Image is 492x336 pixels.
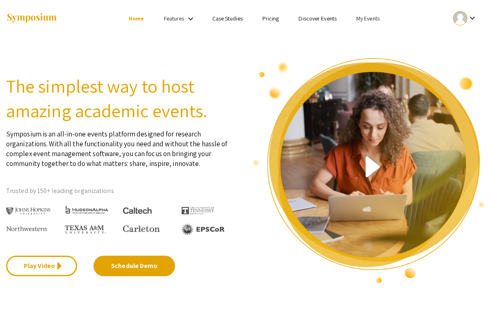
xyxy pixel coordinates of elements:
img: Caltech [123,207,152,214]
mat-icon: Expand account dropdown [467,13,477,23]
a: Case Studies [212,15,243,22]
a: Features [164,15,184,22]
a: My Events [356,15,380,22]
img: HudsonAlpha [65,205,109,214]
img: EPSCOR [182,223,226,235]
iframe: Chat [6,299,35,330]
p: Trusted by 150+ leading organizations [6,185,240,197]
a: Discover Events [298,15,337,22]
p: Symposium is an all-in-one events platform designed for research organizations. With all the func... [6,123,240,168]
img: Northwestern [6,226,47,231]
mat-icon: Expand Features list [186,14,196,24]
img: Johns Hopkins University [6,207,50,215]
img: Symposium by ForagerOne [6,13,57,24]
img: Carleton [123,225,160,232]
img: video overview of Symposium [252,57,486,284]
img: Texas A&M University [65,225,106,234]
a: Pricing [262,15,279,22]
a: Home [129,15,144,22]
a: Play Video [6,256,77,276]
img: The University of Tennessee [182,207,214,214]
button: Expand account dropdown [444,9,486,27]
h2: The simplest way to host amazing academic events. [6,74,240,123]
a: Schedule Demo [93,256,175,276]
